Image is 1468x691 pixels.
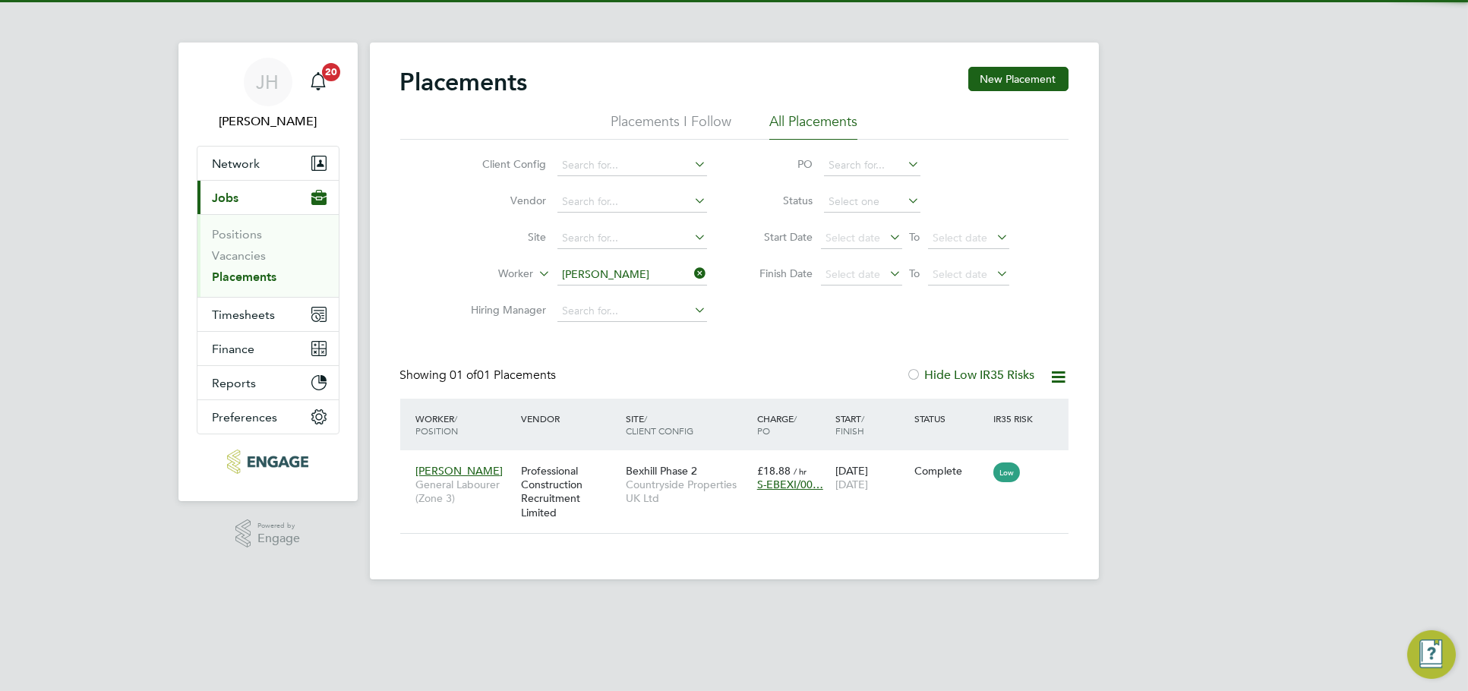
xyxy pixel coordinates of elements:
div: Charge [753,405,832,444]
div: Site [622,405,753,444]
span: Select date [933,267,988,281]
span: / Finish [835,412,864,437]
div: Jobs [197,214,339,297]
span: Select date [826,267,881,281]
span: JH [257,72,279,92]
div: Professional Construction Recruitment Limited [517,456,622,527]
span: Reports [213,376,257,390]
a: Powered byEngage [235,519,300,548]
span: General Labourer (Zone 3) [416,478,513,505]
div: Showing [400,368,560,383]
span: Bexhill Phase 2 [626,464,697,478]
span: / hr [794,465,807,477]
span: / Client Config [626,412,693,437]
span: Powered by [257,519,300,532]
span: To [905,227,925,247]
input: Search for... [557,301,707,322]
input: Select one [824,191,920,213]
button: Network [197,147,339,180]
span: [PERSON_NAME] [416,464,504,478]
label: Status [745,194,813,207]
span: 01 Placements [450,368,557,383]
div: [DATE] [832,456,911,499]
button: Preferences [197,400,339,434]
label: Finish Date [745,267,813,280]
button: Reports [197,366,339,399]
label: PO [745,157,813,171]
span: 01 of [450,368,478,383]
span: Preferences [213,410,278,424]
nav: Main navigation [178,43,358,501]
li: All Placements [769,112,857,140]
a: JH[PERSON_NAME] [197,58,339,131]
label: Site [459,230,547,244]
div: Vendor [517,405,622,432]
span: Select date [826,231,881,245]
a: Placements [213,270,277,284]
label: Start Date [745,230,813,244]
input: Search for... [824,155,920,176]
input: Search for... [557,155,707,176]
button: Engage Resource Center [1407,630,1456,679]
span: Select date [933,231,988,245]
input: Search for... [557,228,707,249]
span: S-EBEXI/00… [757,478,823,491]
span: Countryside Properties UK Ltd [626,478,750,505]
span: / Position [416,412,459,437]
a: Positions [213,227,263,241]
img: pcrnet-logo-retina.png [227,450,308,474]
label: Vendor [459,194,547,207]
a: 20 [303,58,333,106]
input: Search for... [557,191,707,213]
button: Timesheets [197,298,339,331]
span: Low [993,462,1020,482]
a: Go to home page [197,450,339,474]
div: Status [911,405,990,432]
input: Search for... [557,264,707,286]
button: New Placement [968,67,1069,91]
span: / PO [757,412,797,437]
span: £18.88 [757,464,791,478]
button: Jobs [197,181,339,214]
label: Hiring Manager [459,303,547,317]
span: Jobs [213,191,239,205]
div: IR35 Risk [990,405,1042,432]
div: Worker [412,405,517,444]
a: [PERSON_NAME]General Labourer (Zone 3)Professional Construction Recruitment LimitedBexhill Phase ... [412,456,1069,469]
span: Finance [213,342,255,356]
li: Placements I Follow [611,112,731,140]
a: Vacancies [213,248,267,263]
button: Finance [197,332,339,365]
span: To [905,263,925,283]
span: Network [213,156,260,171]
label: Worker [447,267,534,282]
span: Engage [257,532,300,545]
div: Complete [914,464,986,478]
label: Client Config [459,157,547,171]
span: Timesheets [213,308,276,322]
span: [DATE] [835,478,868,491]
div: Start [832,405,911,444]
h2: Placements [400,67,528,97]
span: 20 [322,63,340,81]
label: Hide Low IR35 Risks [907,368,1035,383]
span: Jess Hogan [197,112,339,131]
